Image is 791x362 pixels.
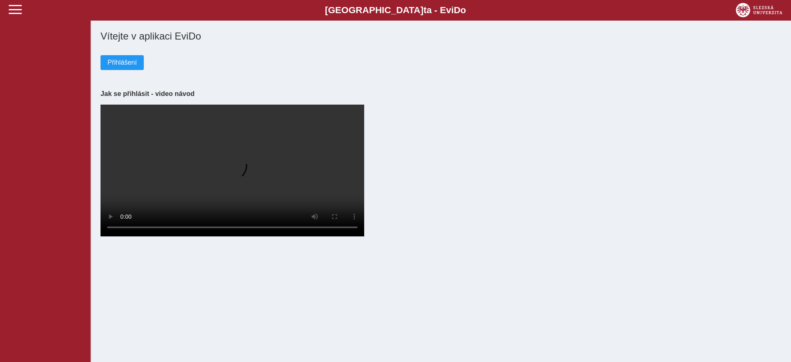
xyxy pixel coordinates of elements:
img: logo_web_su.png [736,3,782,17]
video: Your browser does not support the video tag. [101,105,364,236]
h1: Vítejte v aplikaci EviDo [101,30,781,42]
span: D [454,5,460,15]
span: o [461,5,466,15]
span: t [424,5,426,15]
span: Přihlášení [108,59,137,66]
b: [GEOGRAPHIC_DATA] a - Evi [25,5,766,16]
h3: Jak se přihlásit - video návod [101,90,781,98]
button: Přihlášení [101,55,144,70]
